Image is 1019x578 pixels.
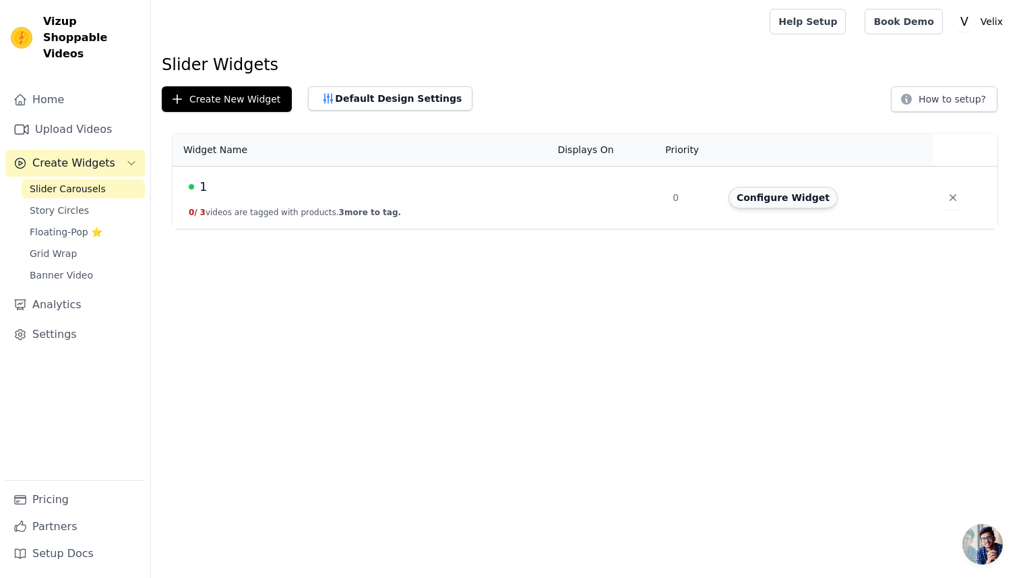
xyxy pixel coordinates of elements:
a: Floating-Pop ⭐ [22,223,145,241]
th: Widget Name [173,134,549,167]
td: 0 [665,167,720,229]
a: Setup Docs [5,540,145,567]
a: How to setup? [891,96,997,109]
a: Banner Video [22,266,145,285]
span: 1 [199,177,207,196]
button: Default Design Settings [308,86,472,111]
span: Grid Wrap [30,247,77,260]
img: Vizup [11,27,32,49]
span: Vizup Shoppable Videos [43,13,140,62]
span: Floating-Pop ⭐ [30,225,102,239]
span: 3 [200,208,206,217]
a: Help Setup [770,9,846,34]
a: Settings [5,321,145,348]
a: Analytics [5,291,145,318]
span: 3 more to tag. [339,208,401,217]
button: Create New Widget [162,86,292,112]
a: Partners [5,513,145,540]
a: Grid Wrap [22,244,145,263]
a: Book Demo [865,9,942,34]
h1: Slider Widgets [162,54,1008,76]
span: Banner Video [30,268,93,282]
button: Delete widget [941,185,965,210]
th: Priority [665,134,720,167]
a: Pricing [5,486,145,513]
span: Create Widgets [32,155,115,171]
th: Displays On [549,134,665,167]
a: Story Circles [22,201,145,220]
p: Velix [975,9,1008,34]
span: 0 / [189,208,197,217]
span: Slider Carousels [30,182,106,196]
a: Slider Carousels [22,179,145,198]
span: Live Published [189,184,194,190]
button: Configure Widget [729,187,838,208]
text: V [960,15,968,28]
button: Create Widgets [5,150,145,177]
a: Open chat [962,524,1003,565]
span: Story Circles [30,204,89,217]
button: V Velix [954,9,1008,34]
a: Home [5,86,145,113]
button: How to setup? [891,86,997,112]
button: 0/ 3videos are tagged with products.3more to tag. [189,207,401,218]
a: Upload Videos [5,116,145,143]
